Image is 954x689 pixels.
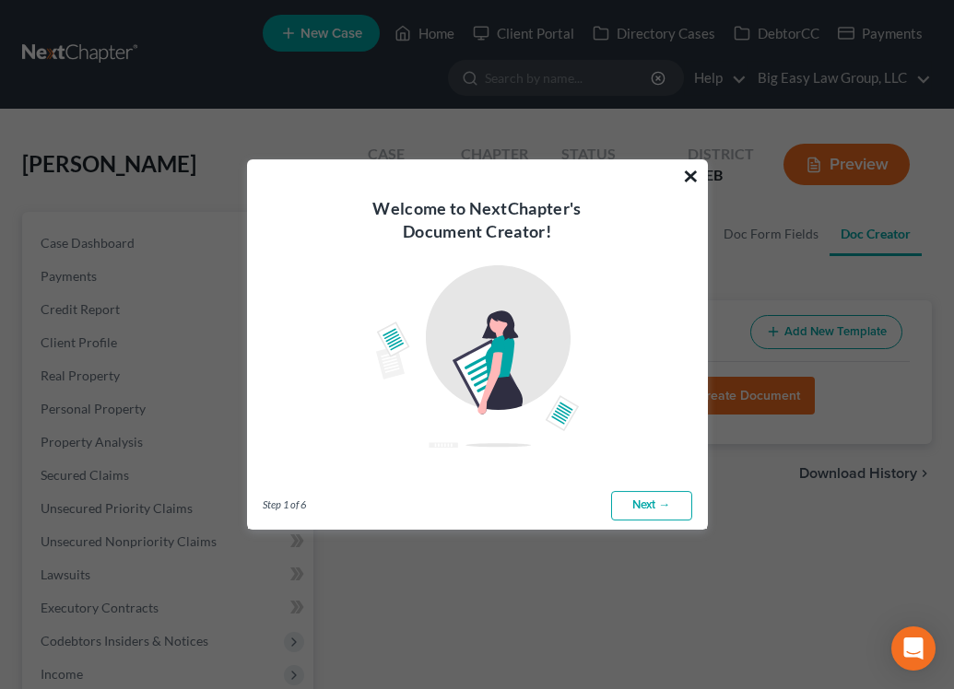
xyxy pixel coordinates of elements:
div: Open Intercom Messenger [891,626,936,671]
button: × [682,161,700,191]
a: Next → [611,491,692,520]
h4: Welcome to NextChapter's Document Creator! [270,197,685,243]
span: Step 1 of 6 [263,497,306,512]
